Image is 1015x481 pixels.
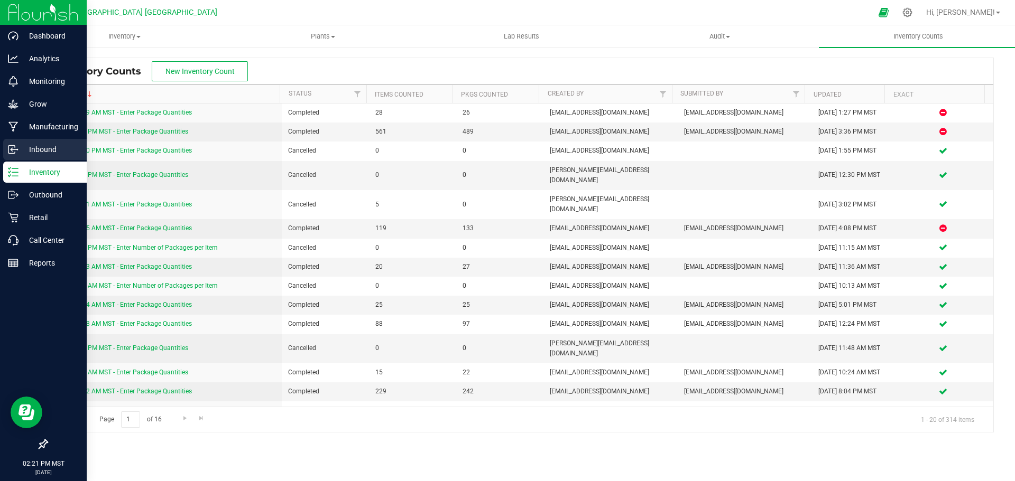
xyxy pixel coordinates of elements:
span: [EMAIL_ADDRESS][DOMAIN_NAME] [550,108,671,118]
p: Inventory [19,166,82,178]
span: 561 [375,127,450,137]
span: 28 [375,108,450,118]
a: [DATE] 4:17 PM MST - Enter Number of Packages per Item [53,244,218,251]
span: [EMAIL_ADDRESS][DOMAIN_NAME] [684,319,806,329]
span: Completed [288,367,363,378]
span: [EMAIL_ADDRESS][DOMAIN_NAME] [684,223,806,233]
span: Audit [621,32,818,41]
a: [DATE] 9:40 AM MST - Enter Package Quantities [53,369,188,376]
p: Reports [19,257,82,269]
inline-svg: Outbound [8,190,19,200]
span: [EMAIL_ADDRESS][DOMAIN_NAME] [684,300,806,310]
a: Go to the next page [177,411,192,426]
span: [EMAIL_ADDRESS][DOMAIN_NAME] [550,146,671,156]
a: Audit [621,25,819,48]
span: [EMAIL_ADDRESS][DOMAIN_NAME] [684,386,806,397]
span: [PERSON_NAME][EMAIL_ADDRESS][DOMAIN_NAME] [550,165,671,185]
span: [EMAIL_ADDRESS][DOMAIN_NAME] [684,262,806,272]
span: [PERSON_NAME][EMAIL_ADDRESS][DOMAIN_NAME] [550,338,671,359]
span: [EMAIL_ADDRESS][DOMAIN_NAME] [550,367,671,378]
span: [EMAIL_ADDRESS][DOMAIN_NAME] [550,127,671,137]
a: [DATE] 11:48 AM MST - Enter Package Quantities [53,320,192,327]
span: Cancelled [288,146,363,156]
div: Manage settings [901,7,914,17]
span: 0 [375,243,450,253]
span: 1 - 20 of 314 items [912,411,983,427]
a: [DATE] 10:02 AM MST - Enter Package Quantities [53,388,192,395]
span: 0 [463,200,537,210]
span: [EMAIL_ADDRESS][DOMAIN_NAME] [550,405,671,416]
a: [DATE] 12:30 PM MST - Enter Package Quantities [53,147,192,154]
p: Outbound [19,188,82,201]
button: New Inventory Count [152,61,248,81]
a: Created By [548,90,584,97]
span: [EMAIL_ADDRESS][DOMAIN_NAME] [684,108,806,118]
div: [DATE] 1:27 PM MST [818,108,886,118]
span: 0 [463,343,537,353]
p: 02:21 PM MST [5,459,82,468]
span: 97 [463,319,537,329]
span: 5 [375,200,450,210]
span: [US_STATE][GEOGRAPHIC_DATA] [GEOGRAPHIC_DATA] [31,8,217,17]
inline-svg: Reports [8,258,19,268]
span: [EMAIL_ADDRESS][DOMAIN_NAME] [550,243,671,253]
span: New Inventory Count [165,67,235,76]
span: Inventory [26,32,223,41]
span: 27 [463,262,537,272]
span: 0 [375,170,450,180]
a: [DATE] 10:13 AM MST - Enter Package Quantities [53,263,192,270]
p: Inbound [19,143,82,156]
a: [DATE] 1:55 PM MST - Enter Package Quantities [53,128,188,135]
a: [DATE] 10:51 AM MST - Enter Package Quantities [53,201,192,208]
div: [DATE] 12:30 PM MST [818,170,886,180]
a: Status [289,90,311,97]
span: Plants [224,32,421,41]
inline-svg: Manufacturing [8,121,19,132]
p: Retail [19,211,82,224]
p: Grow [19,98,82,110]
div: [DATE] 3:02 PM MST [818,200,886,210]
p: Analytics [19,52,82,65]
a: [DATE] 10:54 AM MST - Enter Package Quantities [53,301,192,308]
span: 20 [375,262,450,272]
a: [DATE] 10:39 AM MST - Enter Package Quantities [53,109,192,116]
span: 0 [463,243,537,253]
span: Completed [288,405,363,416]
span: 133 [463,223,537,233]
span: Completed [288,262,363,272]
div: [DATE] 11:36 AM MST [818,262,886,272]
span: 0 [463,146,537,156]
a: Filter [787,85,805,103]
div: [DATE] 3:36 PM MST [818,127,886,137]
span: Cancelled [288,343,363,353]
span: [PERSON_NAME][EMAIL_ADDRESS][DOMAIN_NAME] [550,194,671,214]
span: [EMAIL_ADDRESS][DOMAIN_NAME] [550,223,671,233]
a: [DATE] 2:27 PM MST - Enter Package Quantities [53,344,188,352]
inline-svg: Grow [8,99,19,109]
span: Cancelled [288,170,363,180]
p: Manufacturing [19,120,82,133]
a: [DATE] 11:15 AM MST - Enter Package Quantities [53,224,192,232]
span: 88 [375,319,450,329]
inline-svg: Monitoring [8,76,19,87]
span: 15 [375,367,450,378]
span: Hi, [PERSON_NAME]! [926,8,995,16]
a: Pkgs Counted [461,91,508,98]
a: Lab Results [422,25,621,48]
div: [DATE] 4:08 PM MST [818,223,886,233]
span: 229 [375,386,450,397]
inline-svg: Inventory [8,167,19,177]
a: Updated [814,91,842,98]
p: [DATE] [5,468,82,476]
span: Completed [288,223,363,233]
a: Items Counted [375,91,423,98]
div: [DATE] 10:13 AM MST [818,281,886,291]
span: Inventory Counts [55,65,152,77]
span: 0 [375,343,450,353]
span: 25 [375,300,450,310]
span: [EMAIL_ADDRESS][DOMAIN_NAME] [550,300,671,310]
a: [DATE] 9:52 AM MST - Enter Number of Packages per Item [53,282,218,289]
span: [EMAIL_ADDRESS][DOMAIN_NAME] [550,262,671,272]
inline-svg: Retail [8,212,19,223]
p: Dashboard [19,30,82,42]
